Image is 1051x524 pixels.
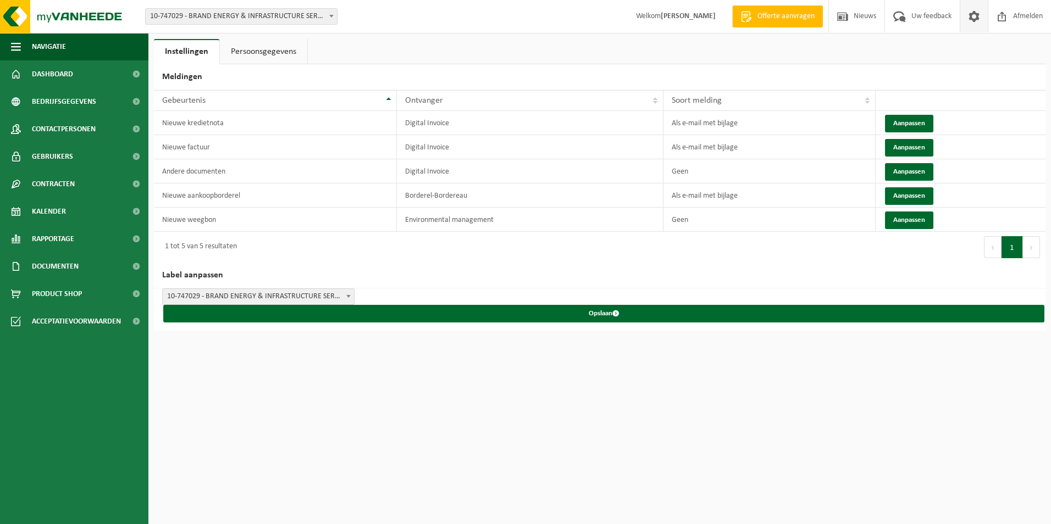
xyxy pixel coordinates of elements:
td: Nieuwe aankoopborderel [154,183,397,208]
button: Next [1023,236,1040,258]
td: Andere documenten [154,159,397,183]
td: Nieuwe factuur [154,135,397,159]
a: Offerte aanvragen [732,5,823,27]
td: Als e-mail met bijlage [663,135,876,159]
td: Geen [663,159,876,183]
td: Nieuwe weegbon [154,208,397,232]
h2: Meldingen [154,64,1046,90]
td: Nieuwe kredietnota [154,111,397,135]
td: Borderel-Bordereau [397,183,663,208]
span: Gebruikers [32,143,73,170]
h2: Label aanpassen [154,263,1046,288]
span: 10-747029 - BRAND ENERGY & INFRASTRUCTURE SERVICES NV - ANTWERPEN [162,288,355,305]
td: Environmental management [397,208,663,232]
span: 10-747029 - BRAND ENERGY & INFRASTRUCTURE SERVICES NV - ANTWERPEN [146,9,337,24]
button: Aanpassen [885,139,933,157]
td: Als e-mail met bijlage [663,111,876,135]
a: Persoonsgegevens [220,39,307,64]
button: Aanpassen [885,115,933,132]
span: Dashboard [32,60,73,88]
span: Product Shop [32,280,82,308]
span: 10-747029 - BRAND ENERGY & INFRASTRUCTURE SERVICES NV - ANTWERPEN [163,289,354,304]
span: Offerte aanvragen [755,11,817,22]
div: 1 tot 5 van 5 resultaten [159,237,237,257]
a: Instellingen [154,39,219,64]
button: Aanpassen [885,187,933,205]
span: Contracten [32,170,75,198]
span: Contactpersonen [32,115,96,143]
button: 1 [1002,236,1023,258]
td: Als e-mail met bijlage [663,183,876,208]
span: Gebeurtenis [162,96,206,105]
button: Opslaan [163,305,1044,322]
td: Digital Invoice [397,135,663,159]
span: Documenten [32,253,79,280]
strong: [PERSON_NAME] [661,12,716,20]
td: Digital Invoice [397,111,663,135]
td: Geen [663,208,876,232]
span: Bedrijfsgegevens [32,88,96,115]
span: Soort melding [672,96,722,105]
button: Previous [984,236,1002,258]
span: Navigatie [32,33,66,60]
span: Acceptatievoorwaarden [32,308,121,335]
span: Ontvanger [405,96,443,105]
td: Digital Invoice [397,159,663,183]
span: 10-747029 - BRAND ENERGY & INFRASTRUCTURE SERVICES NV - ANTWERPEN [145,8,338,25]
span: Rapportage [32,225,74,253]
button: Aanpassen [885,211,933,229]
span: Kalender [32,198,66,225]
button: Aanpassen [885,163,933,181]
